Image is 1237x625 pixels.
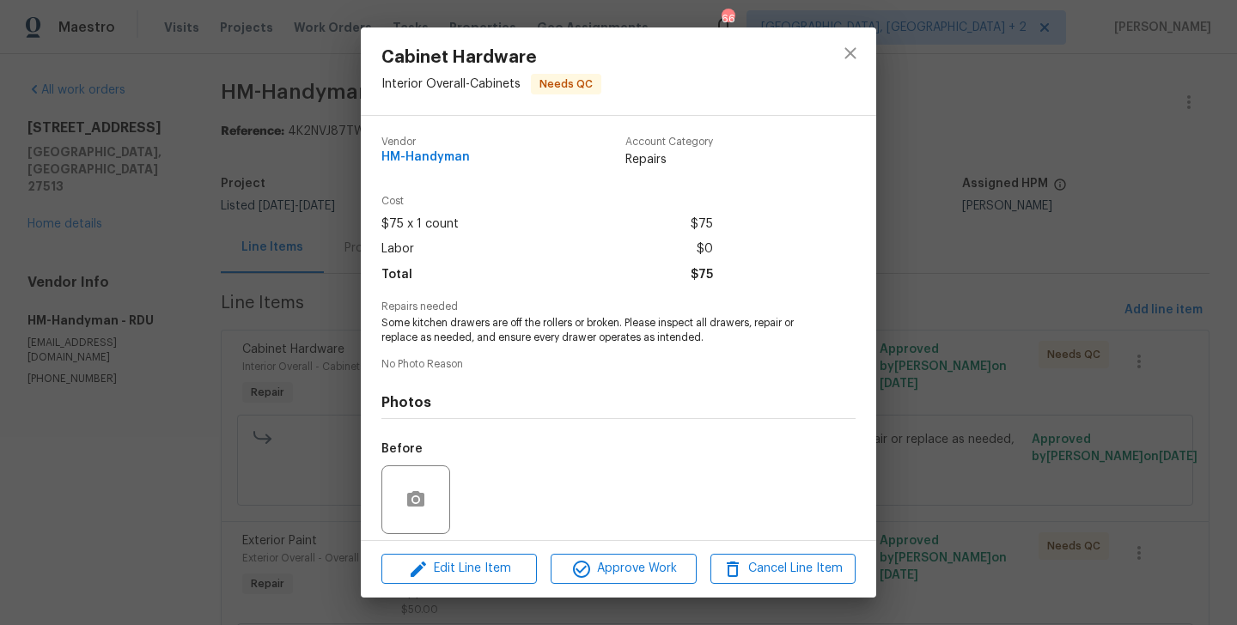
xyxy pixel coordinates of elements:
span: $75 x 1 count [381,212,459,237]
span: Repairs needed [381,301,856,312]
span: Approve Work [556,558,691,579]
span: $75 [691,212,713,237]
span: Cabinet Hardware [381,48,601,67]
span: $75 [691,263,713,288]
span: Some kitchen drawers are off the rollers or broken. Please inspect all drawers, repair or replace... [381,316,808,345]
span: Cancel Line Item [716,558,850,579]
span: No Photo Reason [381,359,856,370]
span: Total [381,263,412,288]
span: Cost [381,196,713,207]
span: $0 [697,237,713,262]
button: Approve Work [551,554,696,584]
div: 66 [722,10,734,27]
h5: Before [381,443,423,455]
span: Interior Overall - Cabinets [381,78,521,90]
span: Vendor [381,137,470,148]
h4: Photos [381,394,856,411]
span: Edit Line Item [387,558,532,579]
span: Repairs [625,151,713,168]
span: Account Category [625,137,713,148]
button: close [830,33,871,74]
button: Cancel Line Item [710,554,856,584]
button: Edit Line Item [381,554,537,584]
span: HM-Handyman [381,151,470,164]
span: Needs QC [533,76,600,93]
span: Labor [381,237,414,262]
